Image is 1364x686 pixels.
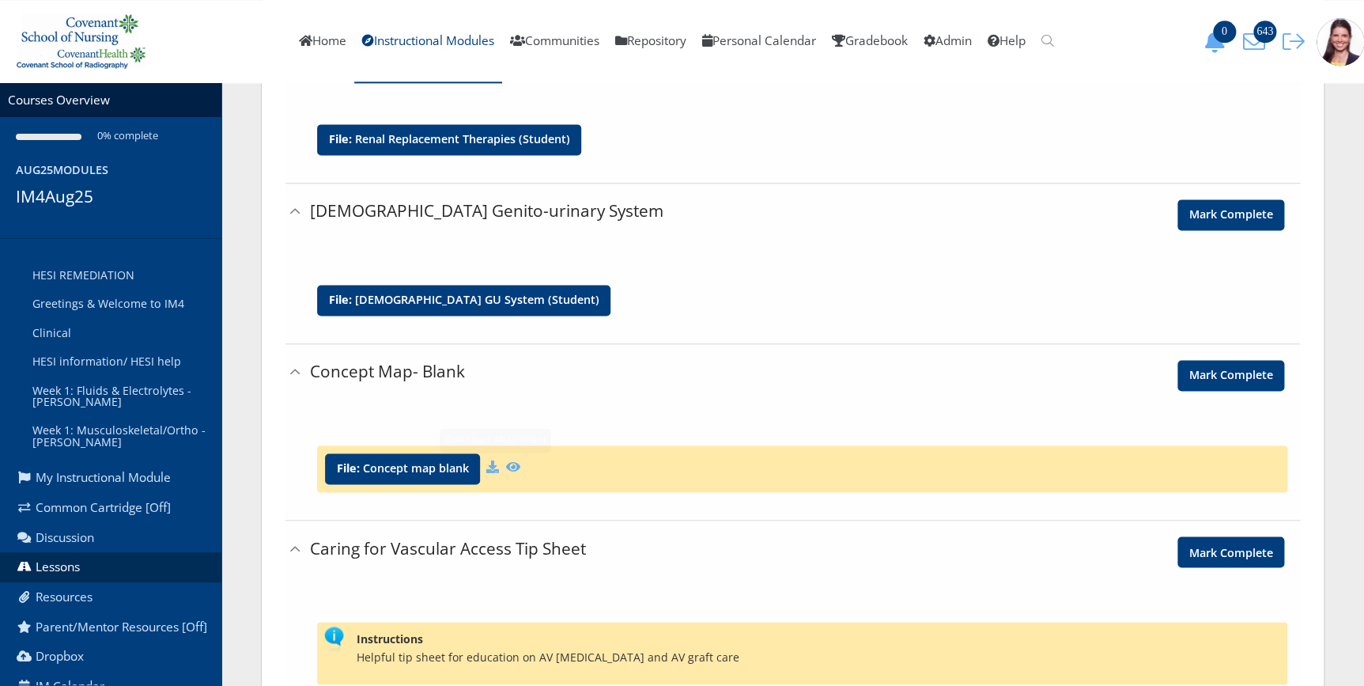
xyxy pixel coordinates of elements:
a: HESI information/ HESI help [21,347,221,377]
small: 0% complete [81,128,158,142]
button: 643 [1237,30,1277,53]
a: Courses Overview [8,92,110,108]
h3: IM4Aug25 [16,185,213,208]
a: Week 1: Fluids & Electrolytes - [PERSON_NAME] [21,377,221,417]
b: Instructions [357,631,423,646]
a: Mark Complete [1177,199,1284,230]
a: Mark Complete [1177,360,1284,391]
button: 0 [1198,30,1237,53]
img: 1943_125_125.jpg [1317,18,1364,66]
b: File: [336,460,359,476]
a: Renal Replacement Therapies (Student) [354,134,569,145]
a: Concept map blank [362,463,468,474]
span: 643 [1253,21,1276,43]
a: 643 [1237,32,1277,49]
a: [DEMOGRAPHIC_DATA] GU System (Student) [354,294,599,305]
a: Week 1: Musculoskeletal/Ortho - [PERSON_NAME] [21,416,221,457]
a: Greetings & Welcome to IM4 [21,290,221,319]
p: Helpful tip sheet for education on AV [MEDICAL_DATA] and AV graft care [357,648,1279,665]
h4: Aug25Modules [16,162,213,178]
a: HESI REMEDIATION [21,261,221,290]
a: Mark Complete [1177,536,1284,567]
h3: Concept Map- Blank [310,360,901,383]
b: File: [328,292,351,307]
span: 0 [1213,21,1236,43]
h3: [DEMOGRAPHIC_DATA] Genito-urinary System [310,199,901,222]
h3: Caring for Vascular Access Tip Sheet [310,536,901,559]
div: Download Attachment [440,428,551,452]
a: 0 [1198,32,1237,49]
a: Clinical [21,319,221,348]
b: File: [328,131,351,146]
